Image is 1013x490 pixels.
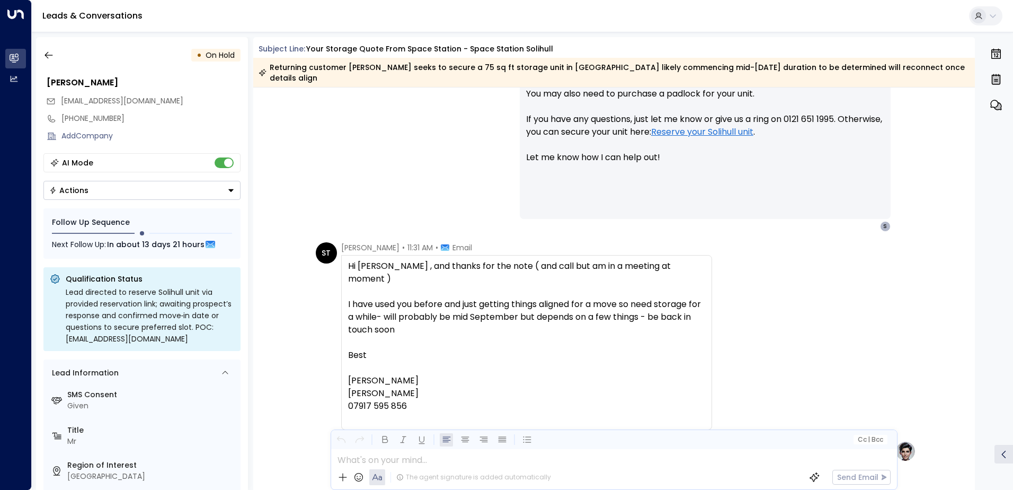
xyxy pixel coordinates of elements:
div: S [880,221,891,232]
p: Qualification Status [66,274,234,284]
div: Returning customer [PERSON_NAME] seeks to secure a 75 sq ft storage unit in [GEOGRAPHIC_DATA] lik... [259,62,969,83]
div: 07917 595 856 [348,400,705,413]
span: stuart.thomas5@outlook.com [61,95,183,107]
span: Email [452,242,472,253]
div: Given [67,400,236,412]
div: Follow Up Sequence [52,217,232,228]
span: [PERSON_NAME] [341,242,399,253]
button: Undo [334,433,348,447]
div: [GEOGRAPHIC_DATA] [67,471,236,482]
div: Best [348,349,705,362]
a: Leads & Conversations [42,10,143,22]
button: Actions [43,181,241,200]
span: 11:31 AM [407,242,433,253]
label: SMS Consent [67,389,236,400]
button: Cc|Bcc [853,435,887,445]
span: On Hold [206,50,235,60]
div: Button group with a nested menu [43,181,241,200]
div: [PERSON_NAME] [47,76,241,89]
div: Lead Information [48,367,119,379]
div: AddCompany [61,130,241,142]
span: • [436,242,438,253]
span: | [868,436,870,443]
div: AI Mode [62,157,93,168]
img: profile-logo.png [895,441,916,462]
span: In about 13 days 21 hours [107,239,205,250]
div: • [197,46,202,65]
div: [PERSON_NAME] [348,387,705,413]
span: [EMAIL_ADDRESS][DOMAIN_NAME] [61,95,183,106]
span: Subject Line: [259,43,305,54]
div: [PHONE_NUMBER] [61,113,241,124]
label: Region of Interest [67,460,236,471]
button: Redo [353,433,366,447]
div: [PERSON_NAME] [348,374,705,425]
div: Hi [PERSON_NAME] , and thanks for the note ( and call but am in a meeting at moment ) [348,260,705,425]
label: Title [67,425,236,436]
div: I have used you before and just getting things aligned for a move so need storage for a while- wi... [348,298,705,336]
div: Mr [67,436,236,447]
div: Next Follow Up: [52,239,232,250]
div: Your storage quote from Space Station - Space Station Solihull [306,43,553,55]
div: Actions [49,186,88,195]
span: Cc Bcc [857,436,883,443]
span: • [402,242,405,253]
div: Lead directed to reserve Solihull unit via provided reservation link; awaiting prospect’s respons... [66,286,234,345]
a: Reserve your Solihull unit [651,126,753,138]
div: ST [316,242,337,264]
div: The agent signature is added automatically [396,472,551,482]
